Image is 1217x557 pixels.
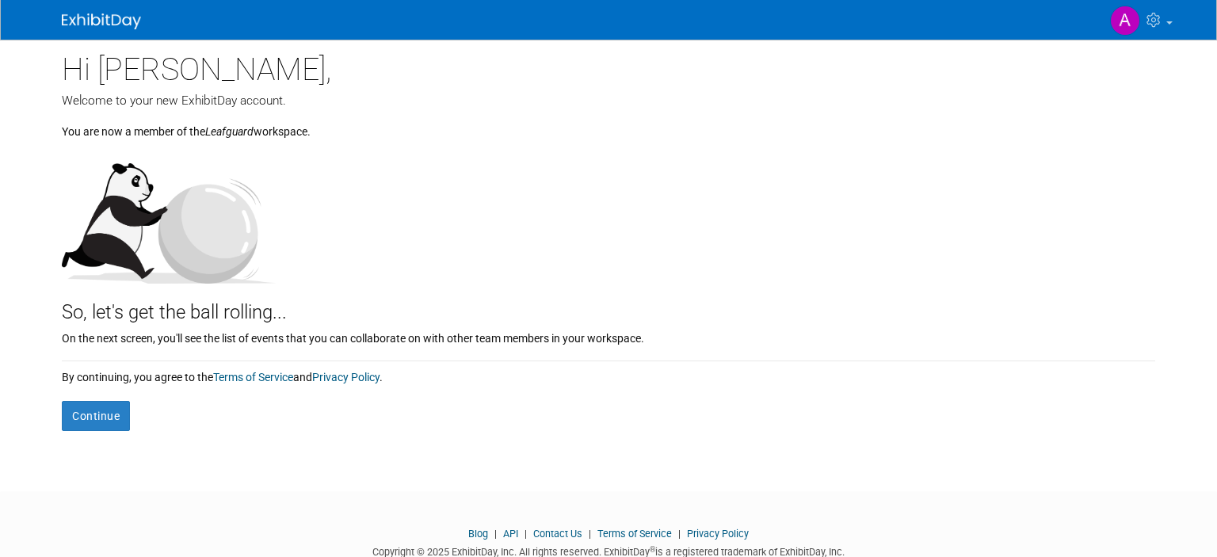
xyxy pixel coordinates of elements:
[62,361,1155,385] div: By continuing, you agree to the and .
[62,40,1155,92] div: Hi [PERSON_NAME],
[650,545,655,554] sup: ®
[585,528,595,540] span: |
[468,528,488,540] a: Blog
[597,528,672,540] a: Terms of Service
[62,92,1155,109] div: Welcome to your new ExhibitDay account.
[205,125,254,138] i: Leafguard
[521,528,531,540] span: |
[490,528,501,540] span: |
[1110,6,1140,36] img: Alison Goldsberry
[62,147,276,284] img: Let's get the ball rolling
[687,528,749,540] a: Privacy Policy
[62,326,1155,346] div: On the next screen, you'll see the list of events that you can collaborate on with other team mem...
[62,109,1155,139] div: You are now a member of the workspace.
[533,528,582,540] a: Contact Us
[503,528,518,540] a: API
[674,528,685,540] span: |
[62,13,141,29] img: ExhibitDay
[62,284,1155,326] div: So, let's get the ball rolling...
[62,401,130,431] button: Continue
[213,371,293,383] a: Terms of Service
[312,371,380,383] a: Privacy Policy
